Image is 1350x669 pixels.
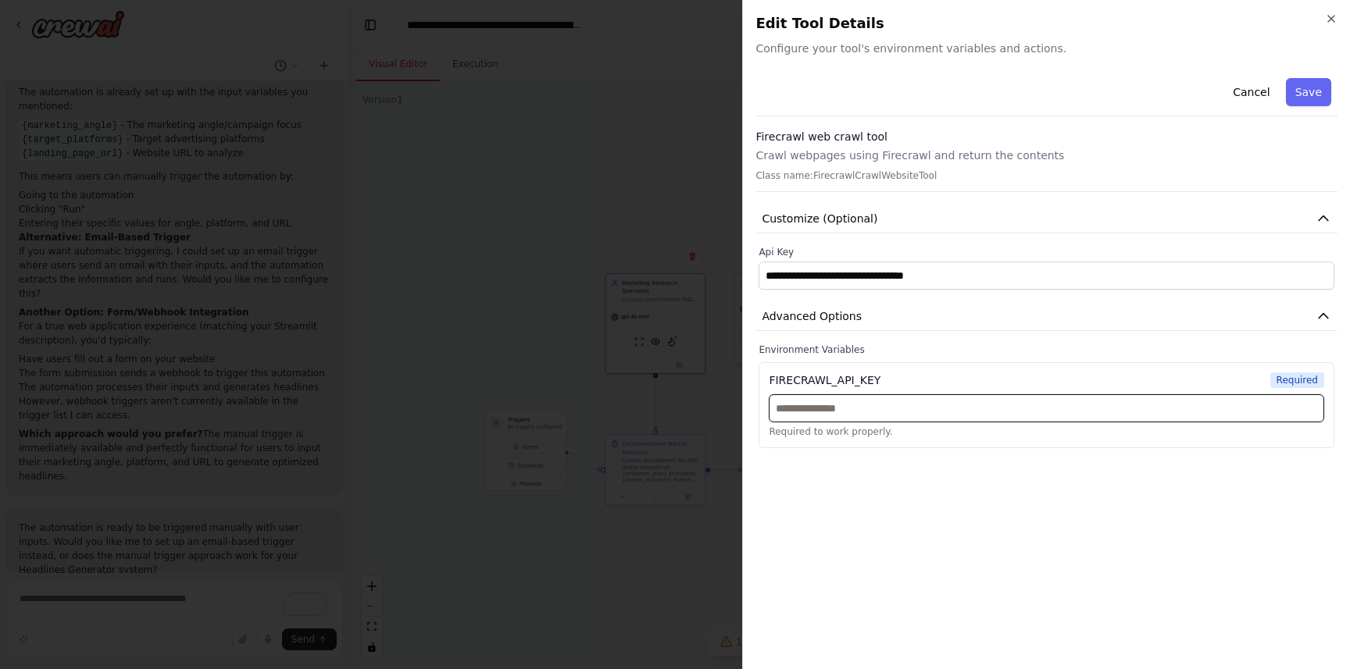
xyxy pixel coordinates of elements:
h3: Firecrawl web crawl tool [755,129,1337,144]
span: Required [1270,372,1324,388]
p: Required to work properly. [769,425,1324,438]
button: Cancel [1223,78,1279,106]
span: Advanced Options [762,308,862,324]
button: Save [1286,78,1331,106]
label: Environment Variables [759,343,1334,356]
p: Crawl webpages using Firecrawl and return the contents [755,148,1337,163]
span: Customize (Optional) [762,211,877,226]
button: Advanced Options [755,302,1337,331]
label: Api Key [759,246,1334,258]
span: Configure your tool's environment variables and actions. [755,41,1337,56]
button: Customize (Optional) [755,205,1337,233]
div: FIRECRAWL_API_KEY [769,372,880,388]
h2: Edit Tool Details [755,12,1337,34]
p: Class name: FirecrawlCrawlWebsiteTool [755,169,1337,182]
